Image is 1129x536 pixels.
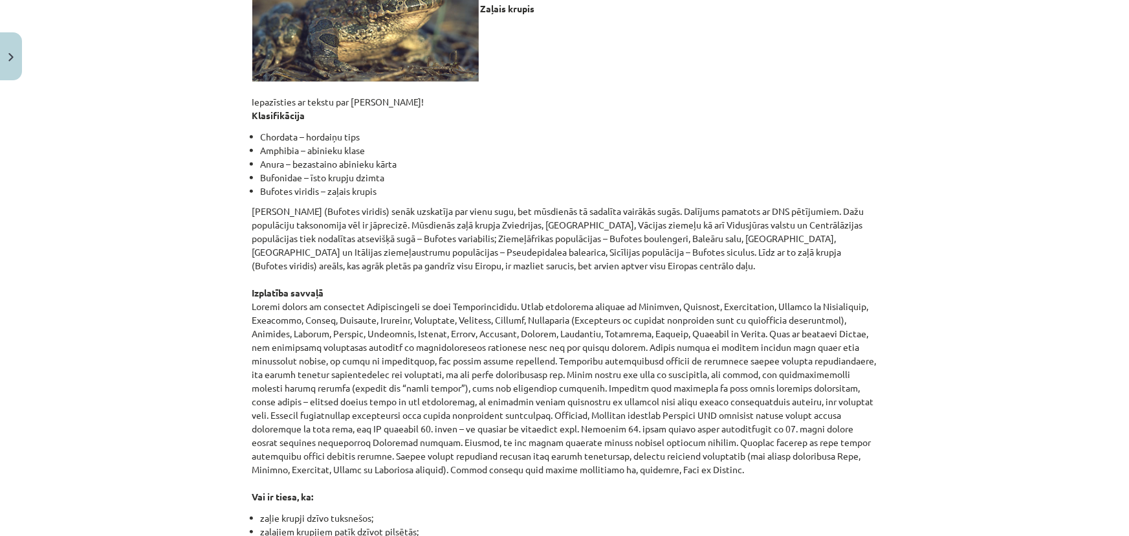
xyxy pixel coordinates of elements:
li: Chordata – hordaiņu tips [261,130,877,144]
li: Amphibia – abinieku klase [261,144,877,157]
strong: Vai ir tiesa, ka: [252,491,314,502]
p: [PERSON_NAME] (Bufotes viridis) senāk uzskatīja par vienu sugu, bet mūsdienās tā sadalīta vairākā... [252,205,877,504]
li: Bufonidae – īsto krupju dzimta [261,171,877,184]
strong: Izplatība savvaļā [252,287,324,298]
li: Anura – bezastaino abinieku kārta [261,157,877,171]
img: icon-close-lesson-0947bae3869378f0d4975bcd49f059093ad1ed9edebbc8119c70593378902aed.svg [8,53,14,61]
b: Zaļais krupis [481,3,535,14]
li: zaļie krupji dzīvo tuksnešos; [261,511,877,525]
li: Bufotes viridis – zaļais krupis [261,184,877,198]
strong: Klasifikācija [252,109,305,121]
